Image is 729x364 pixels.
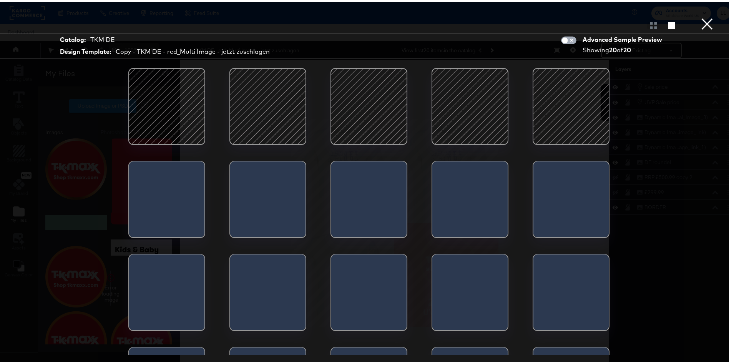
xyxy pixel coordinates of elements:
[583,33,665,42] div: Advanced Sample Preview
[623,44,631,52] strong: 20
[60,45,111,54] strong: Design Template:
[60,33,86,42] strong: Catalog:
[609,44,617,52] strong: 20
[116,45,270,54] div: Copy - TKM DE - red_Multi Image - jetzt zuschlagen
[583,43,665,52] div: Showing of
[90,33,115,42] div: TKM DE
